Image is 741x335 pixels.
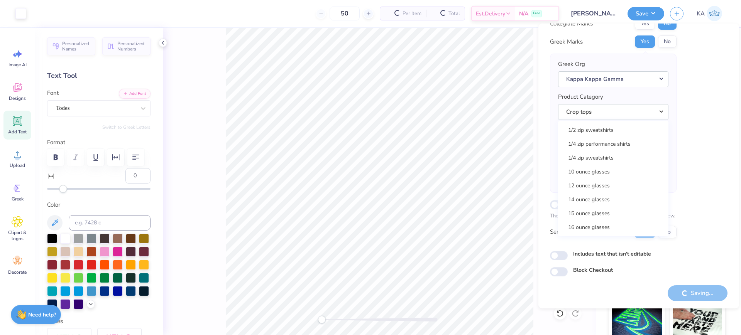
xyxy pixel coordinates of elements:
span: Greek [12,196,24,202]
span: Free [533,11,540,16]
span: Add Text [8,129,27,135]
button: Personalized Names [47,37,95,55]
button: Add Font [119,89,151,99]
div: Send a Copy to Client [550,227,606,236]
label: Font [47,89,59,98]
span: N/A [519,10,528,18]
div: Text Tool [47,71,151,81]
a: 1/4 zip performance shirts [561,138,665,150]
button: Crop tops [558,104,668,120]
button: Save [628,7,664,20]
div: Collegiate Marks [550,19,593,28]
label: Block Checkout [573,266,613,274]
button: Personalized Numbers [102,37,151,55]
span: Per Item [403,10,421,18]
div: Greek Marks [550,37,583,46]
button: No [658,17,677,30]
a: 15 ounce glasses [561,207,665,220]
input: – – [330,7,360,20]
span: Clipart & logos [5,229,30,242]
button: No [658,35,677,48]
a: 1/4 zip sweatshirts [561,152,665,164]
input: Untitled Design [565,6,622,21]
span: Image AI [8,62,27,68]
a: 12 ounce glasses [561,179,665,192]
input: e.g. 7428 c [69,215,151,231]
label: Format [47,138,151,147]
label: Includes text that isn't editable [573,250,651,258]
button: Yes [635,35,655,48]
span: KA [697,9,705,18]
button: Yes [635,226,655,238]
span: Designs [9,95,26,101]
span: Decorate [8,269,27,275]
a: 16 ounce glasses [561,221,665,234]
button: Switch to Greek Letters [102,124,151,130]
label: Color [47,200,151,209]
button: No [658,226,677,238]
span: Est. Delivery [476,10,505,18]
div: Accessibility label [59,185,67,193]
a: 14 ounce glasses [561,193,665,206]
strong: Need help? [28,311,56,318]
a: 20 ounce glasses [561,235,665,247]
div: Accessibility label [318,316,326,323]
a: 1/2 zip sweatshirts [561,124,665,136]
label: Greek Org [558,60,585,69]
label: Product Category [558,93,603,101]
span: Total [448,10,460,18]
a: KA [693,6,726,21]
span: Upload [10,162,25,168]
span: Personalized Numbers [117,41,146,52]
p: The changes are too minor to warrant an Affinity review. [550,212,677,220]
button: Kappa Kappa Gamma [558,71,668,87]
button: Yes [635,17,655,30]
span: Personalized Names [62,41,91,52]
img: Kate Agsalon [707,6,722,21]
div: Crop tops [558,121,668,236]
a: 10 ounce glasses [561,165,665,178]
